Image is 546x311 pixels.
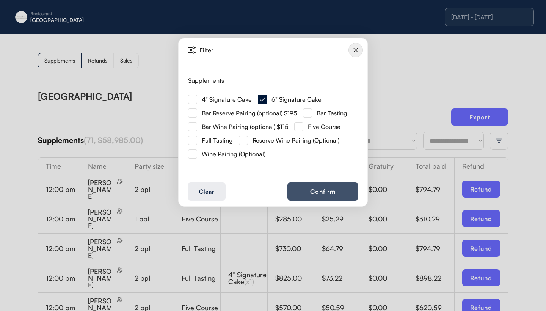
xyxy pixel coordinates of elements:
img: Rectangle%20315.svg [294,122,303,131]
div: 6" Signature Cake [271,96,322,102]
div: Supplements [188,77,224,83]
img: Rectangle%20315.svg [188,122,197,131]
div: Full Tasting [202,137,233,143]
div: Filter [199,47,256,53]
div: 4" Signature Cake [202,96,252,102]
img: Group%2010124643.svg [348,43,363,57]
img: Rectangle%20315.svg [188,95,197,104]
button: Clear [188,182,226,201]
button: Confirm [287,182,358,201]
img: Rectangle%20315.svg [188,136,197,145]
img: Vector%20%2835%29.svg [188,46,196,54]
img: Group%20266.svg [258,95,267,104]
div: Wine Pairing (Optional) [202,151,265,157]
div: Bar Tasting [317,110,347,116]
img: Rectangle%20315.svg [303,108,312,118]
div: Five Course [308,124,340,130]
div: Bar Wine Pairing (optional) $115 [202,124,288,130]
div: Bar Reserve Pairing (optional) $195 [202,110,297,116]
div: Reserve Wine Pairing (Optional) [253,137,339,143]
img: Rectangle%20315.svg [188,108,197,118]
img: Rectangle%20315.svg [188,149,197,159]
img: Rectangle%20315.svg [239,136,248,145]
